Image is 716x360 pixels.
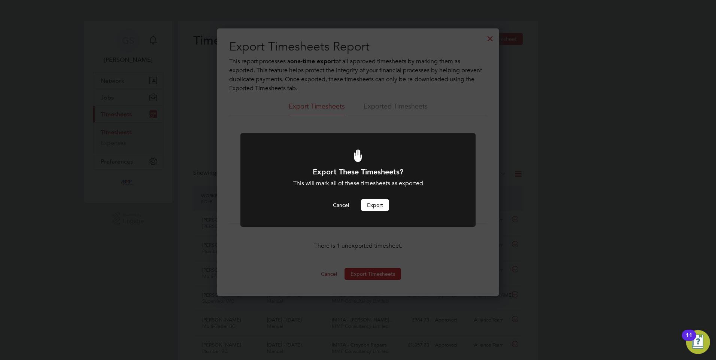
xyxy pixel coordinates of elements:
[686,330,710,354] button: Open Resource Center, 11 new notifications
[261,167,455,177] h1: Export These Timesheets?
[327,199,355,211] button: Cancel
[686,335,692,345] div: 11
[361,199,389,211] button: Export
[261,180,455,187] div: This will mark all of these timesheets as exported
